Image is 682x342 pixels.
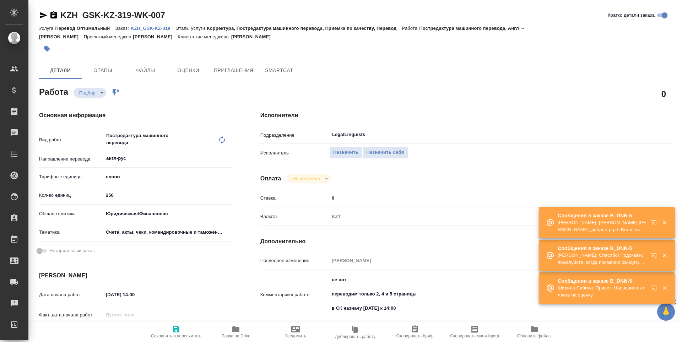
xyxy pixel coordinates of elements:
[262,66,296,75] span: SmartCat
[39,156,103,163] p: Направление перевода
[39,311,103,319] p: Факт. дата начала работ
[636,134,637,135] button: Open
[77,90,98,96] button: Подбор
[207,26,402,31] p: Корректура, Постредактура машинного перевода, Приёмка по качеству, Перевод
[647,281,664,298] button: Открыть в новой вкладке
[329,274,640,314] textarea: не нот переводим только 2, 4 и 5 страницы в СК назначу [DATE] к 14:00
[445,322,504,342] button: Скопировать мини-бриф
[39,173,103,180] p: Тарифные единицы
[362,146,408,159] button: Назначить себя
[558,245,646,252] p: Сообщения в заказе B_DNN-5
[103,171,232,183] div: слово
[39,210,103,217] p: Общая тематика
[333,148,358,157] span: Назначить
[657,219,672,226] button: Закрыть
[608,12,655,19] span: Кратко детали заказа
[329,146,362,159] button: Назначить
[260,257,329,264] p: Последнее изменение
[39,229,103,236] p: Тематика
[260,291,329,298] p: Комментарий к работе
[285,333,306,338] span: Уведомить
[103,310,166,320] input: Пустое поле
[366,148,404,157] span: Назначить себя
[55,26,115,31] p: Перевод Оптимальный
[103,190,232,200] input: ✎ Введи что-нибудь
[260,150,329,157] p: Исполнитель
[131,25,176,31] a: KZH_GSK-KZ-319
[329,255,640,266] input: Пустое поле
[385,322,445,342] button: Скопировать бриф
[221,333,250,338] span: Папка на Drive
[260,195,329,202] p: Ставка
[146,322,206,342] button: Сохранить и пересчитать
[558,284,646,299] p: Ширина Сабина: Привет! Направила коллеге на оценку
[103,289,166,300] input: ✎ Введи что-нибудь
[647,248,664,265] button: Открыть в новой вкладке
[103,226,232,238] div: Счета, акты, чеки, командировочные и таможенные документы
[657,252,672,259] button: Закрыть
[558,212,646,219] p: Сообщения в заказе B_DNN-5
[39,111,232,120] h4: Основная информация
[49,247,94,254] span: Нотариальный заказ
[84,34,133,39] p: Проектный менеджер
[335,334,375,339] span: Дублировать работу
[176,26,207,31] p: Этапы услуги
[260,237,674,246] h4: Дополнительно
[178,34,231,39] p: Клиентские менеджеры
[558,219,646,233] p: [PERSON_NAME]: [PERSON_NAME] [PERSON_NAME], доброе утро! Вот к этому заказу мой вопрос
[231,34,276,39] p: [PERSON_NAME]
[657,285,672,291] button: Закрыть
[260,132,329,139] p: Подразделение
[39,41,55,56] button: Добавить тэг
[214,66,254,75] span: Приглашения
[647,216,664,233] button: Открыть в новой вкладке
[131,26,176,31] p: KZH_GSK-KZ-319
[115,26,130,31] p: Заказ:
[151,333,201,338] span: Сохранить и пересчитать
[558,252,646,266] p: [PERSON_NAME]: Спасибо! Подскажи, пожалуйста, когда примерно ожидать ответ?
[39,271,232,280] h4: [PERSON_NAME]
[504,322,564,342] button: Обновить файлы
[129,66,163,75] span: Файлы
[558,277,646,284] p: Сообщения в заказе B_DNN-5
[260,213,329,220] p: Валюта
[396,333,433,338] span: Скопировать бриф
[290,175,322,181] button: Не оплачена
[74,88,106,98] div: Подбор
[517,333,552,338] span: Обновить файлы
[103,208,232,220] div: Юридическая/Финансовая
[287,174,330,183] div: Подбор
[39,85,68,98] h2: Работа
[329,211,640,223] div: KZT
[39,26,55,31] p: Услуга
[49,11,58,20] button: Скопировать ссылку
[39,11,48,20] button: Скопировать ссылку для ЯМессенджера
[86,66,120,75] span: Этапы
[266,322,325,342] button: Уведомить
[133,34,178,39] p: [PERSON_NAME]
[206,322,266,342] button: Папка на Drive
[171,66,205,75] span: Оценки
[325,322,385,342] button: Дублировать работу
[260,111,674,120] h4: Исполнители
[39,291,103,298] p: Дата начала работ
[450,333,499,338] span: Скопировать мини-бриф
[60,10,165,20] a: KZH_GSK-KZ-319-WK-007
[228,158,229,159] button: Open
[260,174,281,183] h4: Оплата
[661,88,666,100] h2: 0
[39,136,103,143] p: Вид работ
[329,193,640,203] input: ✎ Введи что-нибудь
[39,192,103,199] p: Кол-во единиц
[43,66,77,75] span: Детали
[402,26,420,31] p: Работа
